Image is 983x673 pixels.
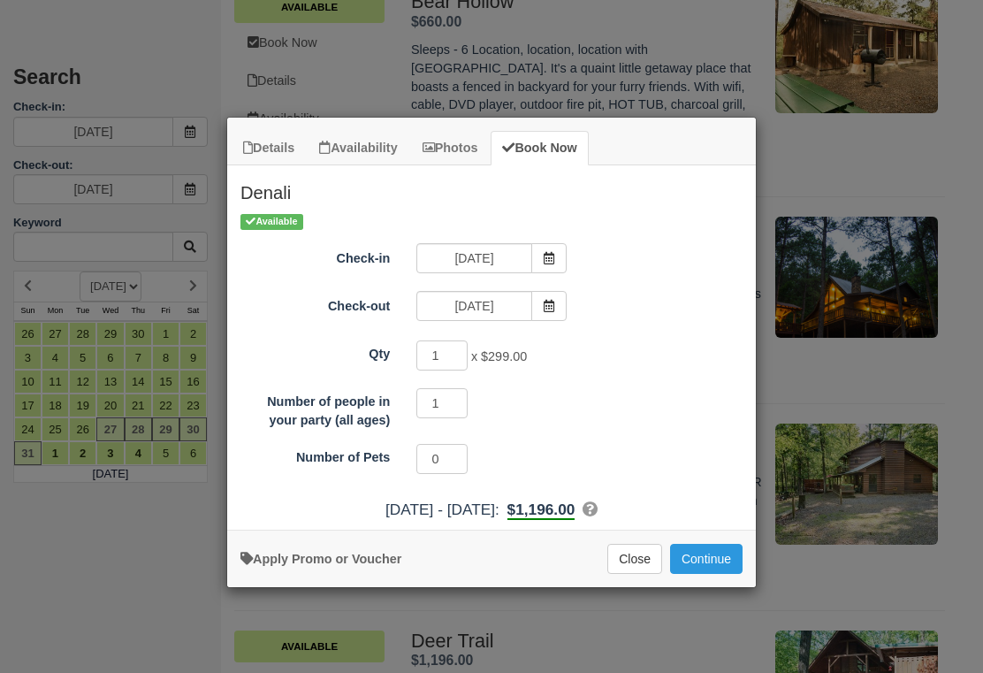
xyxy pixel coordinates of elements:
[227,165,756,521] div: Item Modal
[227,291,403,316] label: Check-out
[385,501,495,518] span: [DATE] - [DATE]
[227,243,403,268] label: Check-in
[411,131,490,165] a: Photos
[308,131,408,165] a: Availability
[240,214,303,229] span: Available
[416,340,468,371] input: Qty
[416,388,468,418] input: Number of people in your party (all ages)
[471,349,527,363] span: x $299.00
[491,131,588,165] a: Book Now
[232,131,306,165] a: Details
[416,444,468,474] input: Number of Pets
[227,165,756,211] h2: Denali
[607,544,662,574] button: Close
[670,544,743,574] button: Add to Booking
[227,499,756,521] div: :
[227,339,403,363] label: Qty
[227,386,403,429] label: Number of people in your party (all ages)
[227,442,403,467] label: Number of Pets
[240,552,401,566] a: Apply Voucher
[507,501,575,520] b: $1,196.00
